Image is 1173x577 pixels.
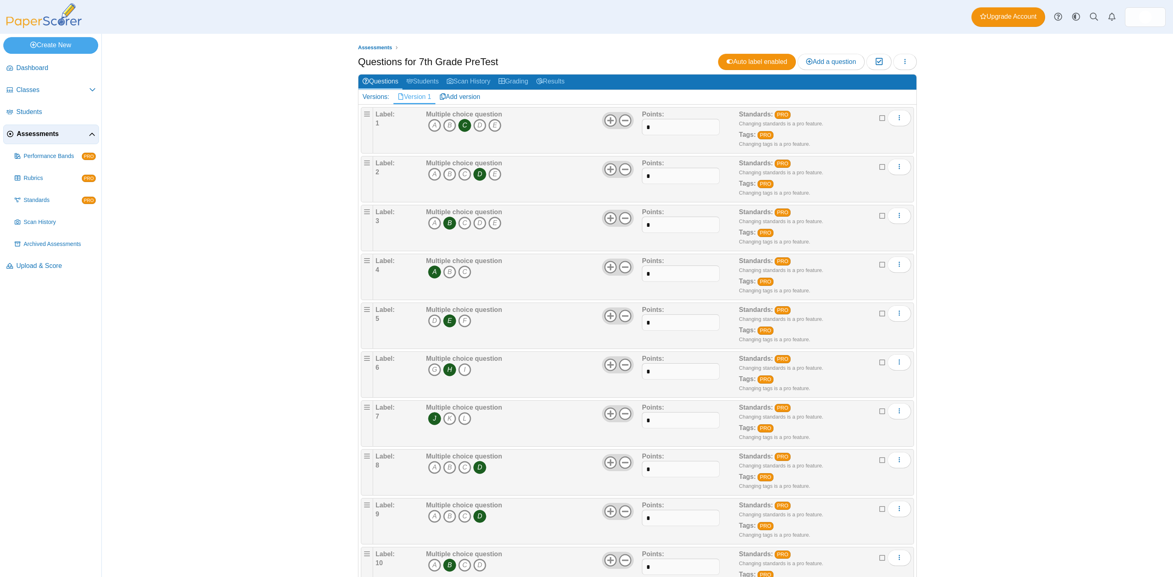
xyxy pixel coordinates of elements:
a: Assessments [3,125,99,144]
i: C [458,119,471,132]
a: Rubrics PRO [11,169,99,188]
small: Changing standards is a pro feature. [739,414,823,420]
small: Changing standards is a pro feature. [739,365,823,371]
b: Multiple choice question [426,160,502,167]
b: 4 [376,266,379,273]
i: H [443,363,456,376]
b: Label: [376,160,395,167]
button: More options [887,305,911,322]
i: A [428,119,441,132]
span: Rubrics [24,174,82,182]
small: Changing standards is a pro feature. [739,560,823,566]
i: A [428,461,441,474]
b: 6 [376,364,379,371]
a: PRO [775,208,791,217]
b: 8 [376,462,379,469]
button: More options [887,208,911,224]
b: Multiple choice question [426,502,502,509]
a: PRO [775,160,791,168]
button: More options [887,403,911,419]
i: D [473,217,486,230]
b: Standards: [739,111,773,118]
b: Tags: [739,327,756,333]
b: Standards: [739,453,773,460]
a: PRO [775,111,791,119]
b: Tags: [739,131,756,138]
a: Add version [435,90,485,104]
i: B [443,265,456,279]
i: D [473,119,486,132]
b: Label: [376,355,395,362]
a: Students [402,75,443,90]
b: Label: [376,111,395,118]
i: D [473,559,486,572]
a: Upgrade Account [971,7,1045,27]
div: Drag handle [361,107,373,154]
span: Standards [24,196,82,204]
b: Points: [642,453,664,460]
b: Points: [642,208,664,215]
small: Changing tags is a pro feature. [739,336,810,342]
a: PRO [775,453,791,461]
span: PRO [82,153,96,160]
small: Changing standards is a pro feature. [739,169,823,176]
span: PRO [82,175,96,182]
img: ps.jujrQmLhCdFvK8Se [1139,11,1152,24]
a: PRO [758,424,773,432]
div: Drag handle [361,351,373,398]
button: More options [887,159,911,175]
span: Auto label enabled [727,58,787,65]
small: Changing tags is a pro feature. [739,190,810,196]
b: 2 [376,169,379,176]
b: Points: [642,160,664,167]
b: 10 [376,559,383,566]
a: PRO [775,404,791,412]
i: L [458,412,471,425]
b: Multiple choice question [426,306,502,313]
i: B [443,168,456,181]
small: Changing standards is a pro feature. [739,463,823,469]
b: Points: [642,355,664,362]
small: Changing tags is a pro feature. [739,287,810,294]
small: Changing tags is a pro feature. [739,141,810,147]
b: Multiple choice question [426,257,502,264]
div: Drag handle [361,156,373,202]
i: E [488,119,501,132]
a: PRO [775,551,791,559]
a: ps.jujrQmLhCdFvK8Se [1125,7,1166,27]
b: Tags: [739,473,756,480]
i: D [428,314,441,327]
button: More options [887,550,911,566]
b: 3 [376,217,379,224]
a: Performance Bands PRO [11,147,99,166]
small: Changing standards is a pro feature. [739,511,823,518]
i: D [473,461,486,474]
i: A [428,559,441,572]
b: Points: [642,404,664,411]
a: Scan History [11,213,99,232]
button: More options [887,452,911,468]
i: F [458,314,471,327]
span: Upgrade Account [980,12,1037,21]
i: J [428,412,441,425]
a: PRO [758,375,773,384]
i: C [458,265,471,279]
button: More options [887,110,911,126]
button: More options [887,354,911,371]
button: More options [887,501,911,517]
b: Standards: [739,551,773,557]
b: Standards: [739,502,773,509]
b: Tags: [739,375,756,382]
i: C [458,510,471,523]
a: PRO [758,278,773,286]
i: K [443,412,456,425]
b: 9 [376,511,379,518]
button: More options [887,257,911,273]
small: Changing standards is a pro feature. [739,267,823,273]
div: Drag handle [361,303,373,349]
a: PRO [775,355,791,363]
a: Standards PRO [11,191,99,210]
a: Dashboard [3,59,99,78]
a: PRO [758,473,773,481]
b: Standards: [739,306,773,313]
